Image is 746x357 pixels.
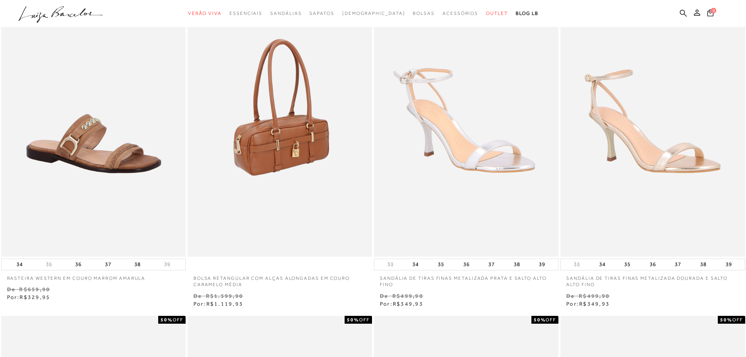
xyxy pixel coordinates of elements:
[20,294,50,300] span: R$329,95
[1,270,186,282] a: RASTEIRA WESTERN EM COURO MARROM AMARULA
[206,293,243,299] small: R$1.599,90
[486,259,497,270] button: 37
[270,11,302,16] span: Sandálias
[511,259,522,270] button: 38
[435,259,446,270] button: 35
[380,293,388,299] small: De
[103,259,114,270] button: 37
[14,259,25,270] button: 34
[162,261,173,268] button: 39
[7,294,51,300] span: Por:
[723,259,734,270] button: 39
[380,301,423,307] span: Por:
[359,317,370,323] span: OFF
[206,301,243,307] span: R$1.119,93
[188,11,222,16] span: Verão Viva
[309,6,334,21] a: categoryNavScreenReaderText
[443,6,478,21] a: categoryNavScreenReaderText
[410,259,421,270] button: 34
[43,261,54,268] button: 35
[173,317,183,323] span: OFF
[19,286,50,292] small: R$659,90
[516,6,538,21] a: BLOG LB
[486,6,508,21] a: categoryNavScreenReaderText
[579,301,610,307] span: R$349,93
[413,6,435,21] a: categoryNavScreenReaderText
[698,259,709,270] button: 38
[516,11,538,16] span: BLOG LB
[566,301,610,307] span: Por:
[560,270,745,288] a: SANDÁLIA DE TIRAS FINAS METALIZADA DOURADA E SALTO ALTO FINO
[188,6,222,21] a: categoryNavScreenReaderText
[622,259,633,270] button: 35
[571,261,582,268] button: 33
[342,11,405,16] span: [DEMOGRAPHIC_DATA]
[486,11,508,16] span: Outlet
[413,11,435,16] span: Bolsas
[229,11,262,16] span: Essenciais
[270,6,302,21] a: categoryNavScreenReaderText
[711,8,716,13] span: 0
[732,317,743,323] span: OFF
[385,261,396,268] button: 33
[161,317,173,323] strong: 50%
[597,259,608,270] button: 34
[309,11,334,16] span: Sapatos
[720,317,732,323] strong: 50%
[347,317,359,323] strong: 50%
[647,259,658,270] button: 36
[579,293,610,299] small: R$499,90
[536,259,547,270] button: 39
[443,11,478,16] span: Acessórios
[566,293,574,299] small: De
[193,301,243,307] span: Por:
[374,270,558,288] a: SANDÁLIA DE TIRAS FINAS METALIZADA PRATA E SALTO ALTO FINO
[534,317,546,323] strong: 50%
[672,259,683,270] button: 37
[546,317,556,323] span: OFF
[705,9,716,19] button: 0
[229,6,262,21] a: categoryNavScreenReaderText
[393,301,423,307] span: R$349,93
[73,259,84,270] button: 36
[461,259,472,270] button: 36
[342,6,405,21] a: noSubCategoriesText
[193,293,202,299] small: De
[392,293,423,299] small: R$499,90
[7,286,15,292] small: De
[132,259,143,270] button: 38
[188,270,372,288] a: BOLSA RETANGULAR COM ALÇAS ALONGADAS EM COURO CARAMELO MÉDIA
